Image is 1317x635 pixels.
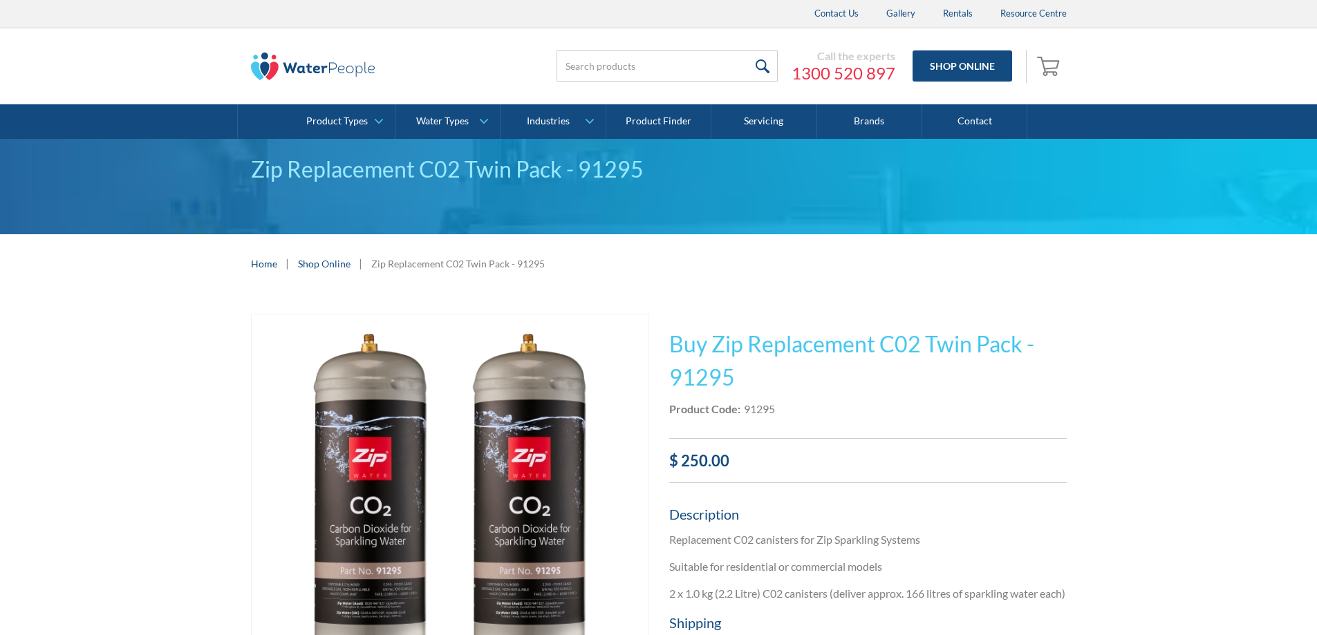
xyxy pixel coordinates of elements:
[298,256,351,271] a: Shop Online
[669,449,1067,472] div: $ 250.00
[416,115,469,127] div: Water Types
[669,402,740,415] strong: Product Code:
[290,104,395,139] a: Product Types
[669,612,1067,633] h5: Shipping
[1037,55,1063,77] img: shopping cart
[395,104,500,139] a: Water Types
[792,49,895,63] div: Call the experts
[669,504,1067,524] h5: Description
[711,104,816,139] a: Servicing
[306,115,368,127] div: Product Types
[669,531,1067,548] p: Replacement C02 canisters for Zip Sparkling Systems
[669,585,1067,602] p: 2 x 1.0 kg (2.2 Litre) C02 canisters (deliver approx. 166 litres of sparkling water each)
[1206,566,1317,635] iframe: podium webchat widget bubble
[371,256,545,271] div: Zip Replacement C02 Twin Pack - 91295
[669,558,1067,575] p: Suitable for residential or commercial models
[1034,50,1067,83] a: Open cart
[792,63,895,84] a: 1300 520 897
[913,50,1012,82] a: Shop Online
[501,104,605,139] a: Industries
[744,401,775,417] div: 91295
[557,50,778,82] input: Search products
[606,104,711,139] a: Product Finder
[817,104,922,139] a: Brands
[284,255,291,272] div: |
[669,328,1067,394] h1: Buy Zip Replacement C02 Twin Pack - 91295
[527,115,570,127] div: Industries
[922,104,1027,139] a: Contact
[357,255,364,272] div: |
[251,153,1067,186] div: Zip Replacement C02 Twin Pack - 91295
[251,256,277,271] a: Home
[251,53,375,80] img: The Water People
